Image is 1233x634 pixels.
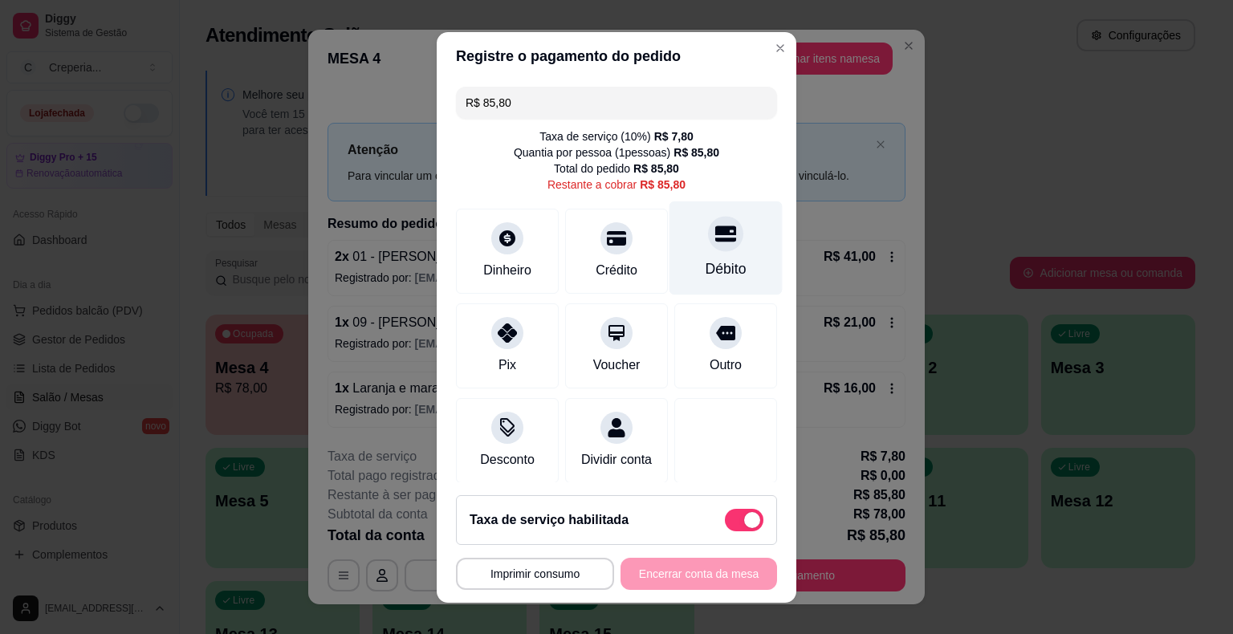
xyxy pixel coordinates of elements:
div: Débito [706,258,747,279]
div: Dividir conta [581,450,652,469]
div: Total do pedido [554,161,679,177]
div: R$ 85,80 [633,161,679,177]
h2: Taxa de serviço habilitada [470,510,629,530]
button: Close [767,35,793,61]
div: Outro [710,356,742,375]
button: Imprimir consumo [456,558,614,590]
div: Pix [498,356,516,375]
div: Quantia por pessoa ( 1 pessoas) [514,144,719,161]
div: Voucher [593,356,641,375]
div: Desconto [480,450,535,469]
div: Taxa de serviço ( 10 %) [539,128,694,144]
header: Registre o pagamento do pedido [437,32,796,80]
div: R$ 85,80 [673,144,719,161]
div: Crédito [596,261,637,280]
div: Restante a cobrar [547,177,686,193]
div: R$ 85,80 [640,177,686,193]
input: Ex.: hambúrguer de cordeiro [466,87,767,119]
div: R$ 7,80 [654,128,694,144]
div: Dinheiro [483,261,531,280]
